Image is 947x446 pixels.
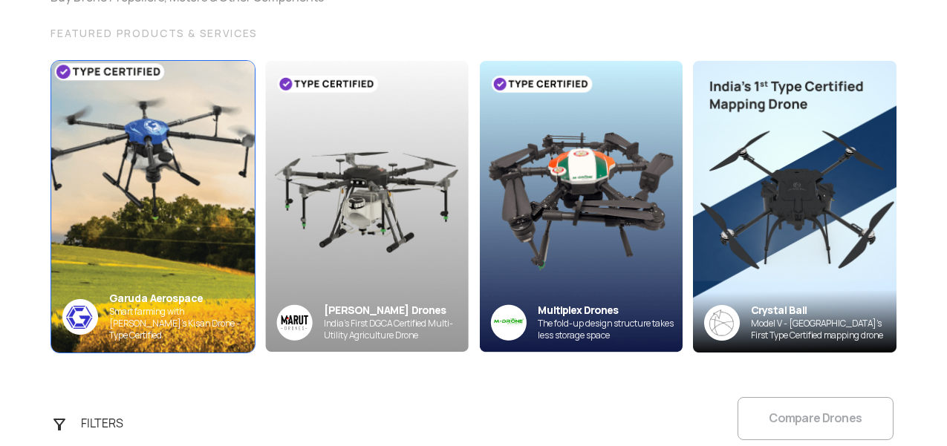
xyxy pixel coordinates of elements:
div: India’s First DGCA Certified Multi-Utility Agriculture Drone [324,318,469,341]
img: bannerAdvertisement6.png [693,61,896,352]
div: FILTERS [72,409,150,439]
img: Group%2036313.png [276,304,313,341]
div: FEATURED PRODUCTS & SERVICES [51,24,897,42]
img: ic_garuda_sky.png [62,299,98,335]
div: [PERSON_NAME] Drones [324,304,469,318]
div: Smart farming with [PERSON_NAME]’s Kisan Drone - Type Certified [109,306,255,341]
div: Crystal Ball [751,304,896,318]
div: The fold-up design structure takes less storage space [538,318,683,341]
img: bg_garuda_sky.png [41,46,264,367]
img: bg_marut_sky.png [265,61,469,352]
img: bg_multiplex_sky.png [479,61,683,352]
img: crystalball-logo-banner.png [704,305,740,341]
div: Garuda Aerospace [109,292,255,306]
div: Multiplex Drones [538,304,683,318]
img: ic_multiplex_sky.png [490,304,527,341]
div: Model V - [GEOGRAPHIC_DATA]’s First Type Certified mapping drone [751,318,896,341]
